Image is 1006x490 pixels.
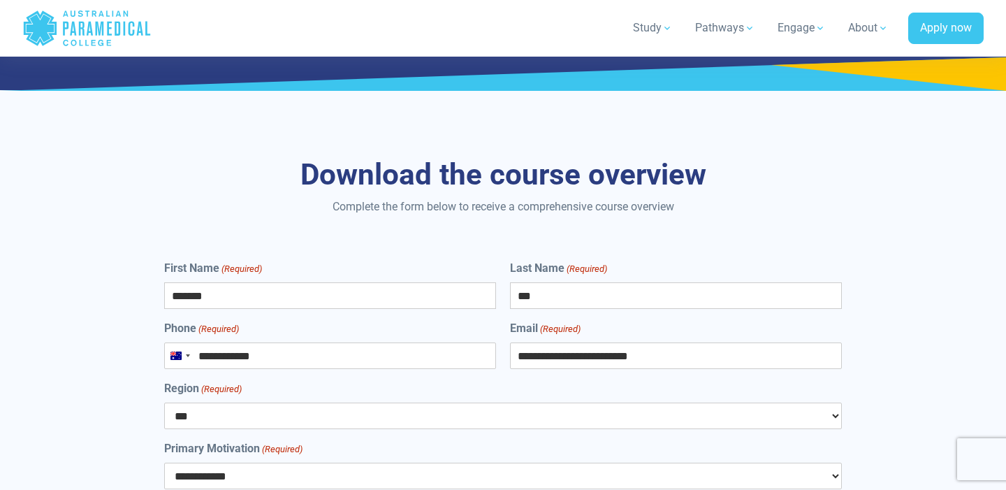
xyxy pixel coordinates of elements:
span: (Required) [221,262,263,276]
label: Last Name [510,260,607,277]
span: (Required) [201,382,242,396]
a: Australian Paramedical College [22,6,152,51]
label: Email [510,320,581,337]
span: (Required) [565,262,607,276]
span: (Required) [261,442,303,456]
p: Complete the form below to receive a comprehensive course overview [94,199,912,215]
label: Region [164,380,242,397]
h3: Download the course overview [94,157,912,193]
span: (Required) [539,322,581,336]
span: (Required) [198,322,240,336]
a: Engage [769,8,834,48]
a: Study [625,8,681,48]
label: Phone [164,320,239,337]
a: About [840,8,897,48]
label: First Name [164,260,262,277]
a: Pathways [687,8,764,48]
button: Selected country [165,343,194,368]
a: Apply now [908,13,984,45]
